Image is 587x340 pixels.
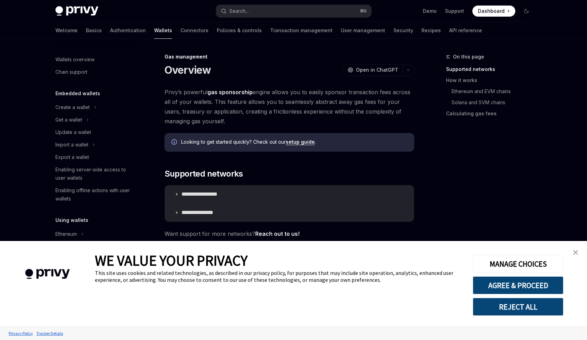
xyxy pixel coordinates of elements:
button: Toggle dark mode [521,6,532,17]
div: Chain support [55,68,87,76]
div: Gas management [164,53,414,60]
a: Security [393,22,413,39]
a: Demo [423,8,437,15]
div: Export a wallet [55,153,89,161]
h5: Using wallets [55,216,88,224]
a: Enabling server-side access to user wallets [50,163,139,184]
a: close banner [569,245,582,259]
div: Get a wallet [55,116,82,124]
button: MANAGE CHOICES [473,255,563,273]
a: Authentication [110,22,146,39]
span: WE VALUE YOUR PRIVACY [95,251,248,269]
a: Support [445,8,464,15]
strong: gas sponsorship [207,89,253,96]
a: Welcome [55,22,78,39]
div: Update a wallet [55,128,91,136]
a: Solana and SVM chains [452,97,537,108]
a: Recipes [421,22,441,39]
span: On this page [453,53,484,61]
a: Privacy Policy [7,327,35,339]
a: User management [341,22,385,39]
div: Wallets overview [55,55,95,64]
button: AGREE & PROCEED [473,276,563,294]
div: Search... [229,7,249,15]
span: Want support for more networks? [164,229,414,239]
a: Wallets overview [50,53,139,66]
img: close banner [573,250,578,255]
button: Open in ChatGPT [343,64,402,76]
span: Dashboard [478,8,505,15]
div: Enabling offline actions with user wallets [55,186,134,203]
a: Enabling offline actions with user wallets [50,184,139,205]
a: Wallets [154,22,172,39]
span: Privy’s powerful engine allows you to easily sponsor transaction fees across all of your wallets.... [164,87,414,126]
a: Ethereum and EVM chains [452,86,537,97]
span: ⌘ K [360,8,367,14]
div: Enabling server-side access to user wallets [55,165,134,182]
div: Create a wallet [55,103,90,111]
a: Supported networks [446,64,537,75]
div: Ethereum [55,230,77,238]
svg: Info [171,139,178,146]
a: Export a wallet [50,151,139,163]
h1: Overview [164,64,211,76]
a: Tracker Details [35,327,65,339]
a: Update a wallet [50,126,139,138]
a: Calculating gas fees [446,108,537,119]
span: Looking to get started quickly? Check out our . [181,138,407,145]
a: API reference [449,22,482,39]
a: Policies & controls [217,22,262,39]
a: How it works [446,75,537,86]
img: company logo [10,259,85,289]
a: Reach out to us! [255,230,300,238]
div: This site uses cookies and related technologies, as described in our privacy policy, for purposes... [95,269,462,283]
span: Supported networks [164,168,243,179]
a: Transaction management [270,22,332,39]
span: Open in ChatGPT [356,66,398,73]
button: Search...⌘K [216,5,371,17]
a: setup guide [286,139,315,145]
button: REJECT ALL [473,298,563,316]
h5: Embedded wallets [55,89,100,98]
img: dark logo [55,6,98,16]
a: Connectors [180,22,208,39]
a: Basics [86,22,102,39]
div: Import a wallet [55,141,88,149]
a: Chain support [50,66,139,78]
a: Dashboard [472,6,515,17]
